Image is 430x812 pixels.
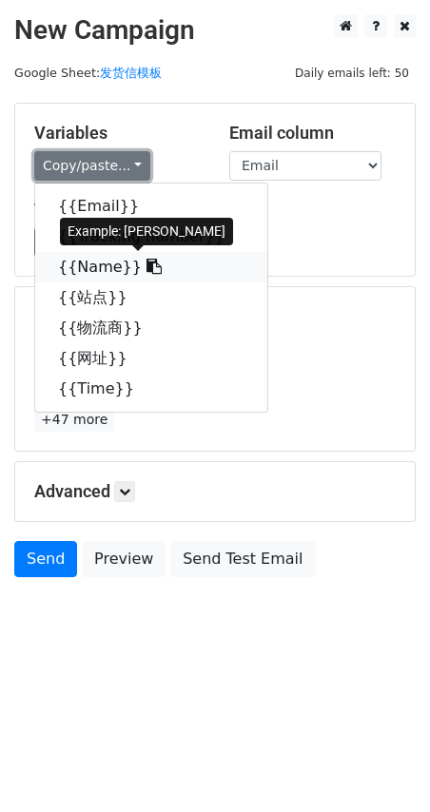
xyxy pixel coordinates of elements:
a: {{站点}} [35,282,267,313]
a: +47 more [34,408,114,432]
h5: Variables [34,123,201,144]
h5: Advanced [34,481,396,502]
a: Daily emails left: 50 [288,66,416,80]
a: {{Tracking number}} [35,222,267,252]
span: Daily emails left: 50 [288,63,416,84]
a: Send [14,541,77,577]
a: 发货信模板 [100,66,162,80]
a: Send Test Email [170,541,315,577]
a: Copy/paste... [34,151,150,181]
a: {{Time}} [35,374,267,404]
a: {{网址}} [35,343,267,374]
a: Preview [82,541,166,577]
div: Example: [PERSON_NAME] [60,218,233,245]
a: {{Name}} [35,252,267,282]
div: 聊天小组件 [335,721,430,812]
h5: Email column [229,123,396,144]
small: Google Sheet: [14,66,162,80]
iframe: Chat Widget [335,721,430,812]
a: {{物流商}} [35,313,267,343]
h2: New Campaign [14,14,416,47]
a: {{Email}} [35,191,267,222]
